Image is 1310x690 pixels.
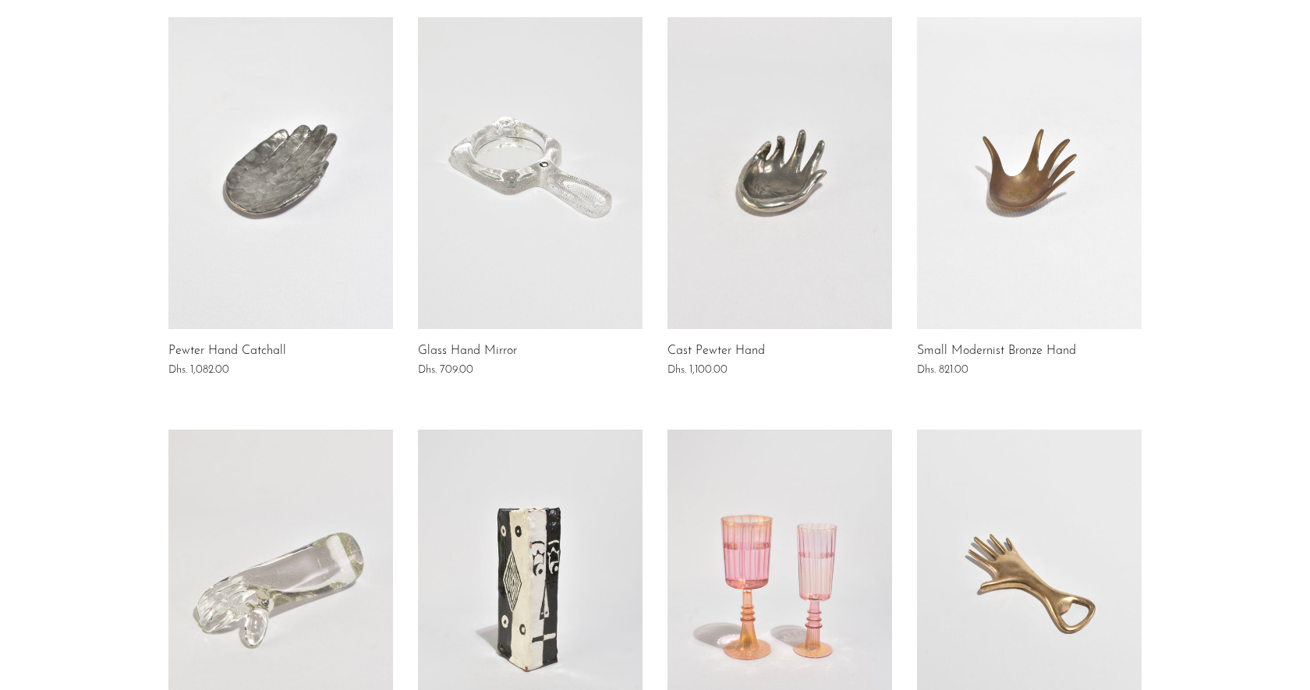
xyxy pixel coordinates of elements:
[168,364,229,376] span: Dhs. 1,082.00
[418,364,473,376] span: Dhs. 709.00
[168,345,286,359] a: Pewter Hand Catchall
[917,345,1076,359] a: Small Modernist Bronze Hand
[418,345,517,359] a: Glass Hand Mirror
[917,364,968,376] span: Dhs. 821.00
[667,345,765,359] a: Cast Pewter Hand
[667,364,728,376] span: Dhs. 1,100.00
